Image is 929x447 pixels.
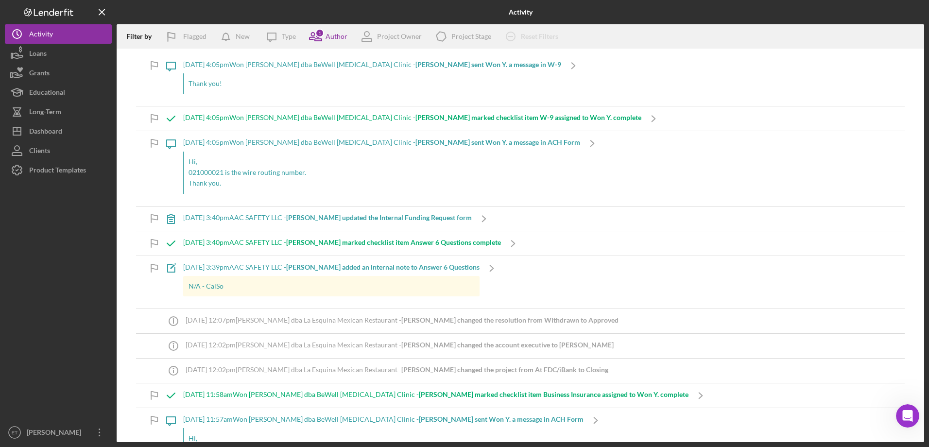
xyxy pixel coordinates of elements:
b: [PERSON_NAME] changed the account executive to [PERSON_NAME] [401,341,614,349]
a: [DATE] 4:05pmWon [PERSON_NAME] dba BeWell [MEDICAL_DATA] Clinic -[PERSON_NAME] sent Won Y. a mess... [159,131,604,206]
button: Long-Term [5,102,112,121]
b: [PERSON_NAME] sent Won Y. a message in ACH Form [419,415,584,423]
div: Educational [29,83,65,104]
a: [DATE] 3:40pmAAC SAFETY LLC -[PERSON_NAME] marked checklist item Answer 6 Questions complete [159,231,525,256]
div: Activity [29,24,53,46]
div: Author [326,33,347,40]
div: Loans [29,44,47,66]
b: Activity [509,8,533,16]
div: Grants [29,63,50,85]
button: Educational [5,83,112,102]
div: Project Owner [377,33,422,40]
a: [DATE] 4:05pmWon [PERSON_NAME] dba BeWell [MEDICAL_DATA] Clinic -[PERSON_NAME] sent Won Y. a mess... [159,53,585,106]
p: Thank you! [189,78,556,89]
p: 021000021 is the wire routing number. [189,167,575,178]
div: Project Stage [451,33,491,40]
div: [DATE] 4:05pm Won [PERSON_NAME] dba BeWell [MEDICAL_DATA] Clinic - [183,114,641,121]
b: [PERSON_NAME] sent Won Y. a message in ACH Form [415,138,580,146]
button: Dashboard [5,121,112,141]
div: Reset Filters [521,27,558,46]
div: [DATE] 4:05pm Won [PERSON_NAME] dba BeWell [MEDICAL_DATA] Clinic - [183,138,580,146]
button: Flagged [159,27,216,46]
div: 1 [315,29,324,37]
button: ET[PERSON_NAME] [5,423,112,442]
b: [PERSON_NAME] marked checklist item Answer 6 Questions complete [286,238,501,246]
div: Flagged [183,27,206,46]
p: Hi, [189,433,579,444]
button: Product Templates [5,160,112,180]
a: [DATE] 4:05pmWon [PERSON_NAME] dba BeWell [MEDICAL_DATA] Clinic -[PERSON_NAME] marked checklist i... [159,106,666,131]
div: New [236,27,250,46]
button: Clients [5,141,112,160]
p: Hi, [189,156,575,167]
div: Dashboard [29,121,62,143]
p: N/A - CalSo [189,281,475,292]
div: [DATE] 12:02pm [PERSON_NAME] dba La Esquina Mexican Restaurant - [186,341,614,349]
b: [PERSON_NAME] sent Won Y. a message in W-9 [415,60,561,69]
a: [DATE] 3:39pmAAC SAFETY LLC -[PERSON_NAME] added an internal note to Answer 6 QuestionsN/A - CalSo [159,256,504,309]
button: Activity [5,24,112,44]
a: [DATE] 11:58amWon [PERSON_NAME] dba BeWell [MEDICAL_DATA] Clinic -[PERSON_NAME] marked checklist ... [159,383,713,408]
div: [DATE] 3:40pm AAC SAFETY LLC - [183,239,501,246]
div: Product Templates [29,160,86,182]
div: Type [282,33,296,40]
p: Thank you. [189,178,575,189]
iframe: Intercom live chat [896,404,919,428]
div: [DATE] 3:40pm AAC SAFETY LLC - [183,214,472,222]
a: [DATE] 3:40pmAAC SAFETY LLC -[PERSON_NAME] updated the Internal Funding Request form [159,206,496,231]
div: [DATE] 11:58am Won [PERSON_NAME] dba BeWell [MEDICAL_DATA] Clinic - [183,391,688,398]
b: [PERSON_NAME] marked checklist item Business Insurance assigned to Won Y. complete [419,390,688,398]
button: Grants [5,63,112,83]
b: [PERSON_NAME] updated the Internal Funding Request form [286,213,472,222]
div: [DATE] 11:57am Won [PERSON_NAME] dba BeWell [MEDICAL_DATA] Clinic - [183,415,584,423]
div: [DATE] 3:39pm AAC SAFETY LLC - [183,263,480,271]
div: [DATE] 4:05pm Won [PERSON_NAME] dba BeWell [MEDICAL_DATA] Clinic - [183,61,561,69]
div: Filter by [126,33,159,40]
b: [PERSON_NAME] added an internal note to Answer 6 Questions [286,263,480,271]
div: [PERSON_NAME] [24,423,87,445]
b: [PERSON_NAME] marked checklist item W-9 assigned to Won Y. complete [415,113,641,121]
div: [DATE] 12:07pm [PERSON_NAME] dba La Esquina Mexican Restaurant - [186,316,619,324]
b: [PERSON_NAME] changed the resolution from Withdrawn to Approved [401,316,619,324]
div: [DATE] 12:02pm [PERSON_NAME] dba La Esquina Mexican Restaurant - [186,366,608,374]
button: New [216,27,259,46]
button: Loans [5,44,112,63]
div: Clients [29,141,50,163]
div: Long-Term [29,102,61,124]
button: Reset Filters [499,27,568,46]
b: [PERSON_NAME] changed the project from At FDC/iBank to Closing [401,365,608,374]
text: ET [12,430,17,435]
